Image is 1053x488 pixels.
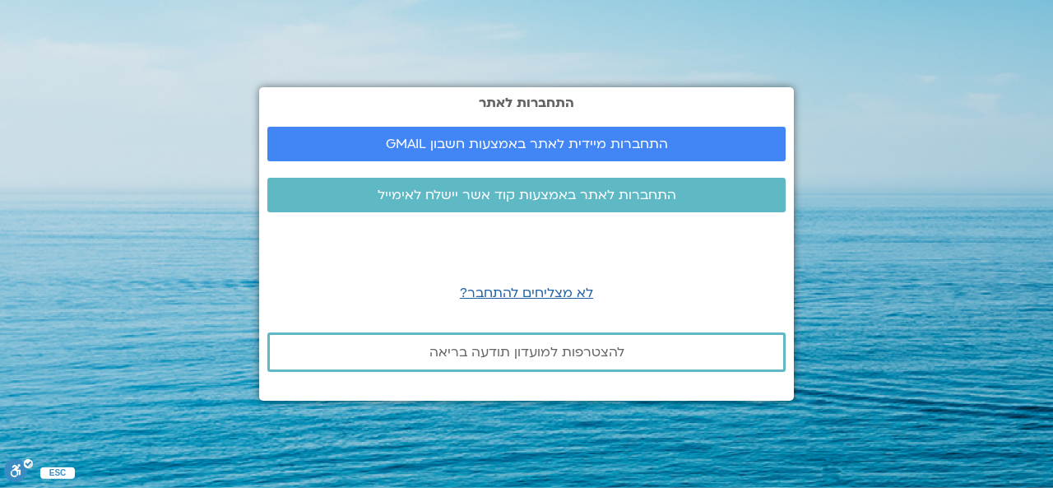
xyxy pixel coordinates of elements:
span: להצטרפות למועדון תודעה בריאה [429,345,624,360]
a: התחברות מיידית לאתר באמצעות חשבון GMAIL [267,127,786,161]
h2: התחברות לאתר [267,95,786,110]
a: התחברות לאתר באמצעות קוד אשר יישלח לאימייל [267,178,786,212]
span: התחברות לאתר באמצעות קוד אשר יישלח לאימייל [378,188,676,202]
a: להצטרפות למועדון תודעה בריאה [267,332,786,372]
a: לא מצליחים להתחבר? [460,284,593,302]
span: התחברות מיידית לאתר באמצעות חשבון GMAIL [386,137,668,151]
